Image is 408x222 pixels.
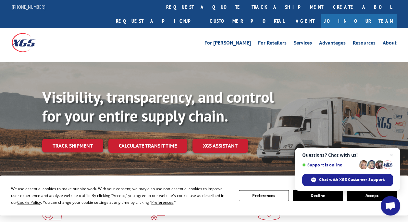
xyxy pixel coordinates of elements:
a: For [PERSON_NAME] [204,40,251,47]
div: We use essential cookies to make our site work. With your consent, we may also use non-essential ... [11,185,231,206]
a: [PHONE_NUMBER] [12,4,45,10]
a: Services [294,40,312,47]
a: About [383,40,397,47]
a: Join Our Team [321,14,397,28]
a: Customer Portal [205,14,289,28]
a: Track shipment [42,139,103,152]
span: Questions? Chat with us! [302,152,393,158]
a: Resources [353,40,376,47]
a: Advantages [319,40,346,47]
button: Accept [347,190,397,201]
span: Support is online [302,163,357,167]
span: Close chat [388,151,395,159]
button: Preferences [239,190,289,201]
a: Calculate transit time [108,139,187,153]
a: Request a pickup [111,14,205,28]
b: Visibility, transparency, and control for your entire supply chain. [42,87,274,126]
span: Cookie Policy [17,200,41,205]
div: Chat with XGS Customer Support [302,174,393,186]
span: Preferences [151,200,173,205]
a: For Retailers [258,40,287,47]
button: Decline [293,190,343,201]
a: Agent [289,14,321,28]
a: XGS ASSISTANT [192,139,248,153]
div: Open chat [381,196,400,215]
span: Chat with XGS Customer Support [319,177,385,183]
